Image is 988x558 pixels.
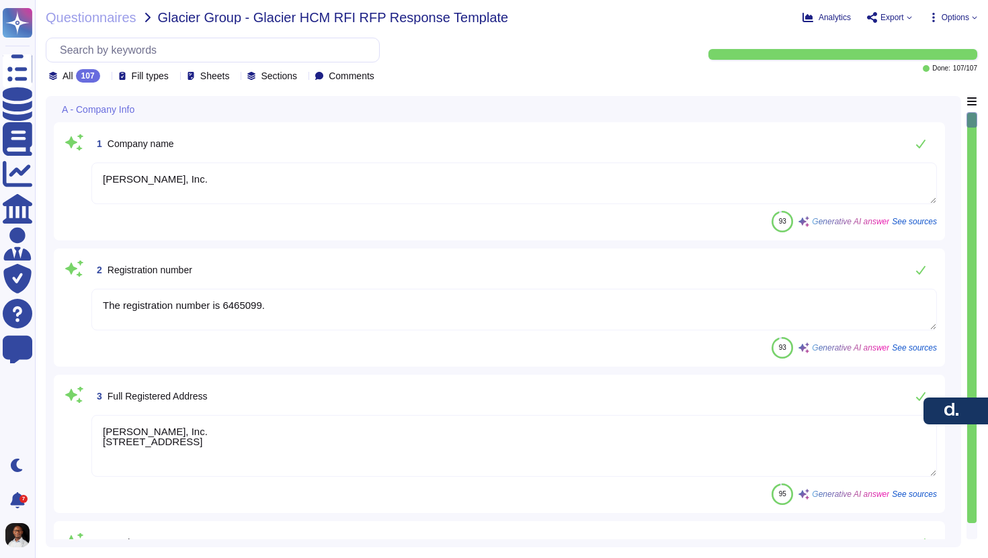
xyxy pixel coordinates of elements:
[108,138,174,149] span: Company name
[19,495,28,503] div: 7
[62,105,134,114] span: A - Company Info
[91,538,102,547] span: 4
[819,13,851,21] span: Analytics
[132,71,169,81] span: Fill types
[892,490,937,498] span: See sources
[802,12,851,23] button: Analytics
[53,38,379,62] input: Search by keywords
[108,265,192,275] span: Registration number
[779,218,786,225] span: 93
[779,344,786,351] span: 93
[953,65,977,72] span: 107 / 107
[932,65,950,72] span: Done:
[108,537,196,548] span: Headquarter Country
[5,523,30,547] img: user
[812,490,889,498] span: Generative AI answer
[942,13,969,21] span: Options
[892,344,937,352] span: See sources
[91,391,102,401] span: 3
[158,11,509,24] span: Glacier Group - Glacier HCM RFI RFP Response Template
[892,218,937,226] span: See sources
[91,139,102,148] span: 1
[812,218,889,226] span: Generative AI answer
[76,69,100,83] div: 107
[329,71,374,81] span: Comments
[46,11,136,24] span: Questionnaires
[3,520,39,550] button: user
[91,265,102,275] span: 2
[91,289,937,330] textarea: The registration number is 6465099.
[91,162,937,204] textarea: [PERSON_NAME], Inc.
[261,71,297,81] span: Sections
[91,415,937,477] textarea: [PERSON_NAME], Inc. [STREET_ADDRESS]
[779,490,786,498] span: 95
[812,344,889,352] span: Generative AI answer
[200,71,230,81] span: Sheets
[63,71,73,81] span: All
[880,13,904,21] span: Export
[108,391,208,402] span: Full Registered Address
